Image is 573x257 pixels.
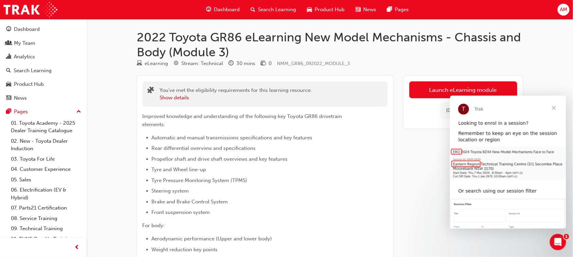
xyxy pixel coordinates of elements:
[356,5,361,14] span: news-icon
[229,61,234,67] span: clock-icon
[14,108,28,116] div: Pages
[8,185,84,203] a: 06. Electrification (EV & Hybrid)
[3,105,84,118] button: Pages
[3,2,57,17] img: Trak
[6,95,11,101] span: news-icon
[245,3,302,17] a: search-iconSearch Learning
[14,80,44,88] div: Product Hub
[382,3,414,17] a: pages-iconPages
[152,199,228,205] span: Brake and Brake Control System
[8,223,84,234] a: 09. Technical Training
[261,61,266,67] span: money-icon
[277,61,350,66] span: Learning resource code
[6,26,11,33] span: guage-icon
[8,213,84,224] a: 08. Service Training
[201,3,245,17] a: guage-iconDashboard
[395,6,409,14] span: Pages
[237,60,256,67] div: 30 mins
[560,6,567,14] span: AM
[3,51,84,63] a: Analytics
[8,164,84,175] a: 04. Customer Experience
[14,94,27,102] div: News
[137,30,523,59] h1: 2022 Toyota GR86 eLearning New Model Mechanisms - Chassis and Body (Module 3)
[3,92,84,104] a: News
[174,59,223,68] div: Stream
[14,67,52,75] div: Search Learning
[152,177,247,183] span: Tyre Pressure Monitoring System (TPMS)
[152,246,218,253] span: Weight reduction key points
[152,236,272,242] span: Aerodynamic performance (Upper and lower body)
[143,113,344,127] span: Improved knowledge and understanding of the following key Toyota GR86 drivetrain elements:
[152,145,256,151] span: Rear differential overview and specifications
[206,5,211,14] span: guage-icon
[6,109,11,115] span: pages-icon
[446,107,461,115] div: Thu Sep 01 2022 00:00:00 GMT+1000 (Australian Eastern Standard Time)
[160,94,189,102] button: Show details
[315,6,345,14] span: Product Hub
[3,78,84,91] a: Product Hub
[8,234,84,244] a: 10. TUNE Rev-Up Training
[8,175,84,185] a: 05. Sales
[8,118,84,136] a: 01. Toyota Academy - 2025 Dealer Training Catalogue
[182,60,223,67] div: Stream: Technical
[148,87,154,95] span: puzzle-icon
[160,86,312,102] div: You've met the eligibility requirements for this learning resource.
[145,60,168,67] div: eLearning
[3,64,84,77] a: Search Learning
[3,37,84,50] a: My Team
[350,3,382,17] a: news-iconNews
[3,22,84,105] button: DashboardMy TeamAnalyticsSearch LearningProduct HubNews
[75,243,80,252] span: prev-icon
[558,4,570,16] button: AM
[152,135,313,141] span: Automatic and manual transmissions specifications and key features
[302,3,350,17] a: car-iconProduct Hub
[364,6,376,14] span: News
[564,234,569,239] span: 1
[14,39,35,47] div: My Team
[3,23,84,36] a: Dashboard
[387,5,392,14] span: pages-icon
[152,188,189,194] span: Steering system
[137,59,168,68] div: Type
[229,59,256,68] div: Duration
[550,234,566,250] iframe: Intercom live chat
[307,5,312,14] span: car-icon
[251,5,256,14] span: search-icon
[258,6,296,14] span: Search Learning
[6,68,11,74] span: search-icon
[152,209,210,215] span: Front suspension system
[409,81,517,98] a: Launch eLearning module
[152,156,288,162] span: Propellor shaft and drive shaft overviews and key features
[8,154,84,164] a: 03. Toyota For Life
[14,25,40,33] div: Dashboard
[269,60,272,67] div: 0
[261,59,272,68] div: Price
[143,222,165,229] span: For body:
[450,96,566,229] iframe: Intercom live chat message
[8,203,84,213] a: 07. Parts21 Certification
[214,6,240,14] span: Dashboard
[6,81,11,87] span: car-icon
[14,53,35,61] div: Analytics
[76,107,81,116] span: up-icon
[137,61,142,67] span: learningResourceType_ELEARNING-icon
[152,166,206,173] span: Tyre and Wheel line-up
[6,54,11,60] span: chart-icon
[6,40,11,46] span: people-icon
[8,136,84,154] a: 02. New - Toyota Dealer Induction
[174,61,179,67] span: target-icon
